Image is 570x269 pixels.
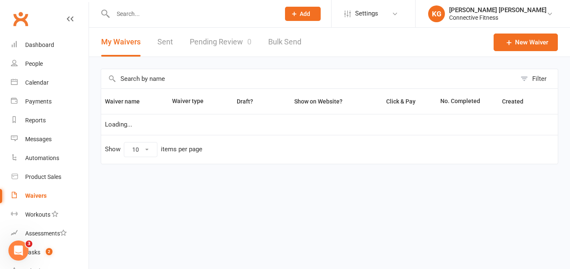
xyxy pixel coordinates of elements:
[10,8,31,29] a: Clubworx
[502,96,533,106] button: Created
[101,114,558,135] td: Loading...
[516,69,558,88] button: Filter
[11,92,89,111] a: Payments
[449,6,546,14] div: [PERSON_NAME] [PERSON_NAME]
[386,98,416,105] span: Click & Pay
[168,89,219,114] th: Waiver type
[437,89,498,114] th: No. Completed
[105,96,149,106] button: Waiver name
[25,155,59,161] div: Automations
[502,98,533,105] span: Created
[46,248,52,255] span: 2
[161,146,202,153] div: items per page
[11,149,89,168] a: Automations
[11,224,89,243] a: Assessments
[25,173,61,180] div: Product Sales
[11,205,89,224] a: Workouts
[237,98,253,105] span: Draft?
[268,28,301,57] a: Bulk Send
[25,60,43,67] div: People
[190,28,251,57] a: Pending Review0
[11,168,89,186] a: Product Sales
[294,98,343,105] span: Show on Website?
[25,117,46,124] div: Reports
[11,243,89,262] a: Tasks 2
[11,111,89,130] a: Reports
[25,136,52,142] div: Messages
[11,186,89,205] a: Waivers
[532,74,546,84] div: Filter
[11,130,89,149] a: Messages
[26,241,32,247] span: 3
[11,54,89,73] a: People
[105,142,202,157] div: Show
[25,41,54,48] div: Dashboard
[101,28,141,57] button: My Waivers
[25,230,67,237] div: Assessments
[287,96,352,106] button: Show on Website?
[247,37,251,46] span: 0
[157,28,173,57] a: Sent
[449,14,546,21] div: Connective Fitness
[11,36,89,54] a: Dashboard
[110,8,274,20] input: Search...
[428,5,445,22] div: KG
[355,4,378,23] span: Settings
[25,192,47,199] div: Waivers
[25,211,50,218] div: Workouts
[25,98,52,105] div: Payments
[105,98,149,105] span: Waiver name
[379,96,425,106] button: Click & Pay
[11,73,89,92] a: Calendar
[285,7,321,21] button: Add
[494,34,558,51] a: New Waiver
[25,249,40,256] div: Tasks
[300,10,310,17] span: Add
[8,241,29,261] iframe: Intercom live chat
[25,79,49,86] div: Calendar
[229,96,262,106] button: Draft?
[101,69,516,88] input: Search by name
